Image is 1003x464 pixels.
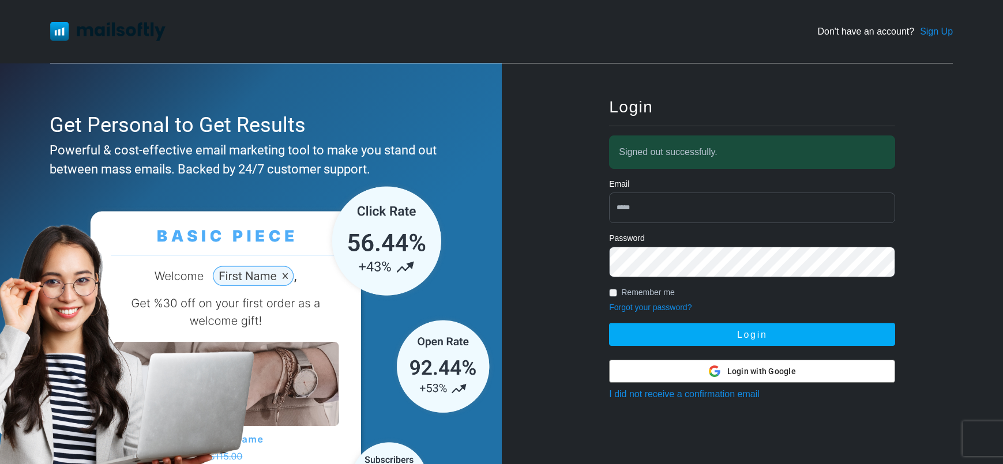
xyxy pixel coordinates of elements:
[609,360,895,383] button: Login with Google
[621,286,675,299] label: Remember me
[609,135,895,169] div: Signed out successfully.
[920,25,953,39] a: Sign Up
[609,389,760,399] a: I did not receive a confirmation email
[50,22,166,40] img: Mailsoftly
[609,323,895,346] button: Login
[609,178,629,190] label: Email
[609,303,692,312] a: Forgot your password?
[50,141,446,179] div: Powerful & cost-effective email marketing tool to make you stand out between mass emails. Backed ...
[50,110,446,141] div: Get Personal to Get Results
[609,232,644,244] label: Password
[818,25,953,39] div: Don't have an account?
[727,365,796,378] span: Login with Google
[609,98,653,116] span: Login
